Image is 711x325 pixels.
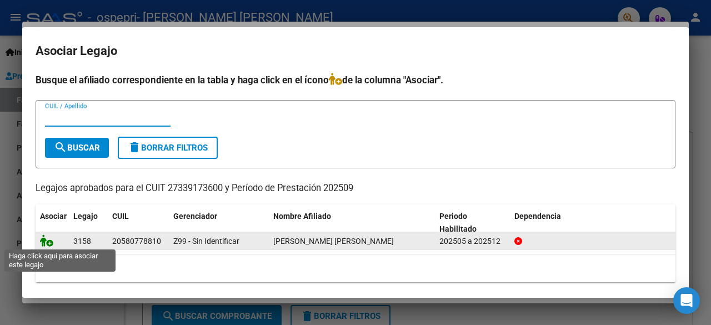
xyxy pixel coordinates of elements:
[36,73,675,87] h4: Busque el afiliado correspondiente en la tabla y haga click en el ícono de la columna "Asociar".
[36,41,675,62] h2: Asociar Legajo
[128,143,208,153] span: Borrar Filtros
[36,254,675,282] div: 1 registros
[45,138,109,158] button: Buscar
[439,212,477,233] span: Periodo Habilitado
[514,212,561,221] span: Dependencia
[108,204,169,241] datatable-header-cell: CUIL
[40,212,67,221] span: Asociar
[54,141,67,154] mat-icon: search
[435,204,510,241] datatable-header-cell: Periodo Habilitado
[112,212,129,221] span: CUIL
[439,235,505,248] div: 202505 a 202512
[169,204,269,241] datatable-header-cell: Gerenciador
[54,143,100,153] span: Buscar
[273,212,331,221] span: Nombre Afiliado
[73,237,91,246] span: 3158
[69,204,108,241] datatable-header-cell: Legajo
[36,204,69,241] datatable-header-cell: Asociar
[36,182,675,196] p: Legajos aprobados para el CUIT 27339173600 y Período de Prestación 202509
[510,204,676,241] datatable-header-cell: Dependencia
[73,212,98,221] span: Legajo
[128,141,141,154] mat-icon: delete
[173,212,217,221] span: Gerenciador
[673,287,700,314] div: Open Intercom Messenger
[173,237,239,246] span: Z99 - Sin Identificar
[118,137,218,159] button: Borrar Filtros
[112,235,161,248] div: 20580778810
[269,204,435,241] datatable-header-cell: Nombre Afiliado
[273,237,394,246] span: BRACHO MAXIMO SALVADOR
